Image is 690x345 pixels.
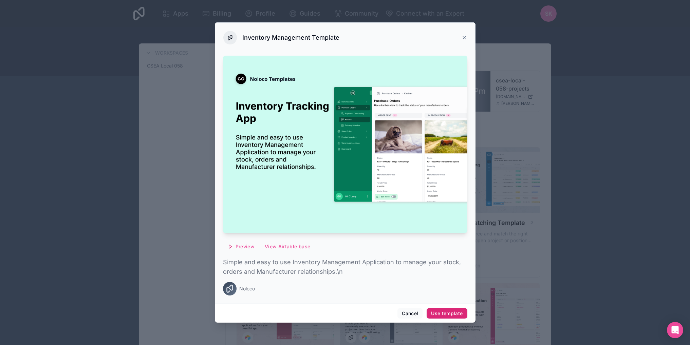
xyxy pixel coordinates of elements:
h3: Inventory Management Template [242,34,339,42]
button: Preview [223,241,259,252]
p: Simple and easy to use Inventory Management Application to manage your stock, orders and Manufact... [223,257,467,276]
span: Preview [236,244,255,250]
button: Use template [427,308,467,319]
div: Open Intercom Messenger [667,322,683,338]
div: Use template [431,310,463,317]
span: Noloco [239,285,255,292]
img: Inventory Management Template [223,56,467,233]
button: Cancel [397,308,423,319]
button: View Airtable base [260,241,315,252]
